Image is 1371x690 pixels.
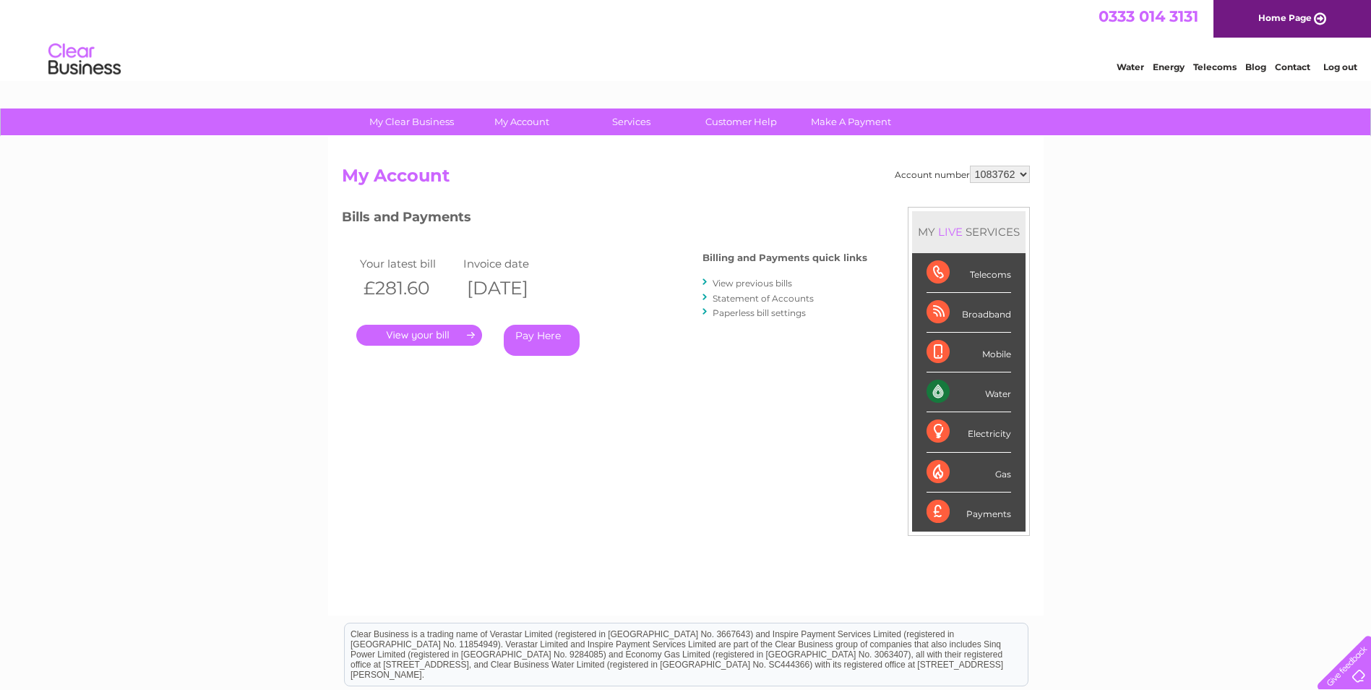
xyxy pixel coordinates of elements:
[1193,61,1237,72] a: Telecoms
[572,108,691,135] a: Services
[352,108,471,135] a: My Clear Business
[342,166,1030,193] h2: My Account
[927,453,1011,493] div: Gas
[927,372,1011,412] div: Water
[791,108,911,135] a: Make A Payment
[1323,61,1357,72] a: Log out
[682,108,801,135] a: Customer Help
[935,225,966,239] div: LIVE
[713,307,806,318] a: Paperless bill settings
[356,254,460,273] td: Your latest bill
[927,293,1011,333] div: Broadband
[1099,7,1198,25] a: 0333 014 3131
[356,325,482,346] a: .
[1153,61,1185,72] a: Energy
[345,8,1028,70] div: Clear Business is a trading name of Verastar Limited (registered in [GEOGRAPHIC_DATA] No. 3667643...
[927,493,1011,532] div: Payments
[48,38,121,82] img: logo.png
[342,207,867,232] h3: Bills and Payments
[927,333,1011,372] div: Mobile
[702,252,867,263] h4: Billing and Payments quick links
[895,166,1030,183] div: Account number
[713,278,792,289] a: View previous bills
[1117,61,1144,72] a: Water
[462,108,581,135] a: My Account
[504,325,580,356] a: Pay Here
[460,273,564,303] th: [DATE]
[912,211,1026,252] div: MY SERVICES
[713,293,814,304] a: Statement of Accounts
[1275,61,1310,72] a: Contact
[356,273,460,303] th: £281.60
[460,254,564,273] td: Invoice date
[1245,61,1266,72] a: Blog
[927,412,1011,452] div: Electricity
[927,253,1011,293] div: Telecoms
